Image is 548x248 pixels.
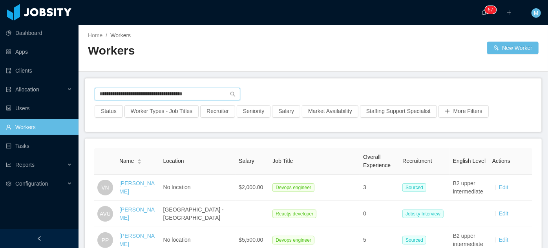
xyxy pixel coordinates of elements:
h2: Workers [88,43,313,59]
span: $2,000.00 [239,184,263,190]
span: Devops engineer [272,236,314,244]
td: No location [160,175,236,201]
span: Workers [110,32,131,38]
i: icon: bell [481,10,487,15]
span: Location [163,158,184,164]
div: Sort [137,158,142,163]
span: Jobsity Interview [402,210,444,218]
p: 5 [488,6,491,14]
span: Overall Experience [363,154,391,168]
span: Reports [15,162,35,168]
span: VN [101,180,109,195]
a: icon: appstoreApps [6,44,72,60]
span: PP [102,232,109,248]
p: 7 [491,6,493,14]
button: Status [95,105,123,118]
i: icon: plus [506,10,512,15]
td: B2 upper intermediate [450,175,489,201]
button: Staffing Support Specialist [360,105,437,118]
a: Edit [499,237,508,243]
a: [PERSON_NAME] [119,206,155,221]
span: English Level [453,158,486,164]
a: Sourced [402,184,429,190]
i: icon: caret-down [137,161,142,163]
a: icon: profileTasks [6,138,72,154]
i: icon: line-chart [6,162,11,168]
button: icon: usergroup-addNew Worker [487,42,539,54]
i: icon: solution [6,87,11,92]
span: Sourced [402,236,426,244]
span: Recruitment [402,158,432,164]
i: icon: setting [6,181,11,186]
button: Seniority [237,105,270,118]
i: icon: search [230,91,236,97]
a: icon: robotUsers [6,100,72,116]
span: $5,500.00 [239,237,263,243]
td: 3 [360,175,399,201]
span: Salary [239,158,254,164]
td: 0 [360,201,399,227]
span: / [106,32,107,38]
span: Configuration [15,181,48,187]
a: icon: userWorkers [6,119,72,135]
a: Jobsity Interview [402,210,447,217]
button: icon: plusMore Filters [438,105,489,118]
i: icon: caret-up [137,158,142,160]
button: Market Availability [302,105,358,118]
button: Worker Types - Job Titles [124,105,199,118]
a: icon: pie-chartDashboard [6,25,72,41]
a: [PERSON_NAME] [119,233,155,247]
a: Edit [499,184,508,190]
button: Recruiter [200,105,235,118]
span: M [534,8,539,18]
span: Name [119,157,134,165]
span: Devops engineer [272,183,314,192]
button: Salary [272,105,300,118]
a: [PERSON_NAME] [119,180,155,195]
a: Home [88,32,102,38]
span: Allocation [15,86,39,93]
span: Actions [492,158,510,164]
td: [GEOGRAPHIC_DATA] - [GEOGRAPHIC_DATA] [160,201,236,227]
span: Sourced [402,183,426,192]
span: Job Title [272,158,293,164]
a: icon: auditClients [6,63,72,78]
a: Edit [499,210,508,217]
span: AVU [100,206,111,222]
sup: 57 [485,6,496,14]
span: Reactjs developer [272,210,316,218]
a: Sourced [402,237,429,243]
